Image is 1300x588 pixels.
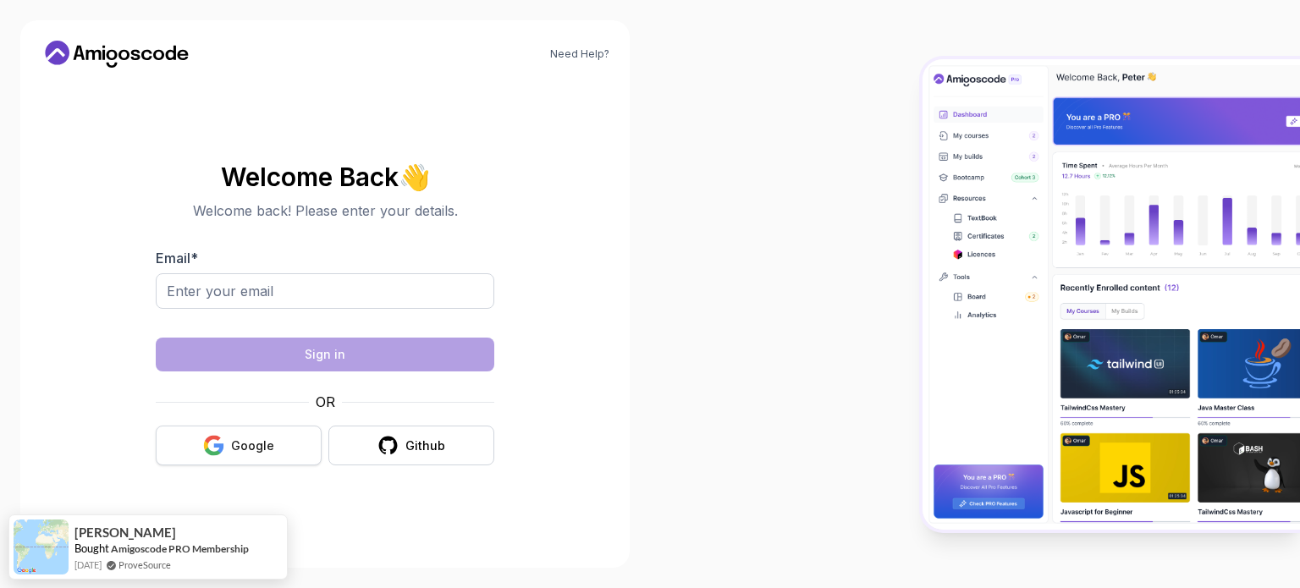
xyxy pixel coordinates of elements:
button: Google [156,426,322,465]
a: Need Help? [550,47,609,61]
button: Github [328,426,494,465]
p: OR [316,392,335,412]
div: Sign in [305,346,345,363]
span: [DATE] [74,558,102,572]
button: Sign in [156,338,494,371]
span: [PERSON_NAME] [74,525,176,540]
div: Github [405,437,445,454]
label: Email * [156,250,198,267]
div: Google [231,437,274,454]
a: ProveSource [118,559,171,570]
p: Welcome back! Please enter your details. [156,201,494,221]
span: 👋 [399,163,430,190]
h2: Welcome Back [156,163,494,190]
img: Amigoscode Dashboard [923,59,1300,530]
img: provesource social proof notification image [14,519,69,574]
span: Bought [74,541,109,555]
a: Home link [41,41,193,68]
a: Amigoscode PRO Membership [111,542,249,555]
input: Enter your email [156,273,494,309]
